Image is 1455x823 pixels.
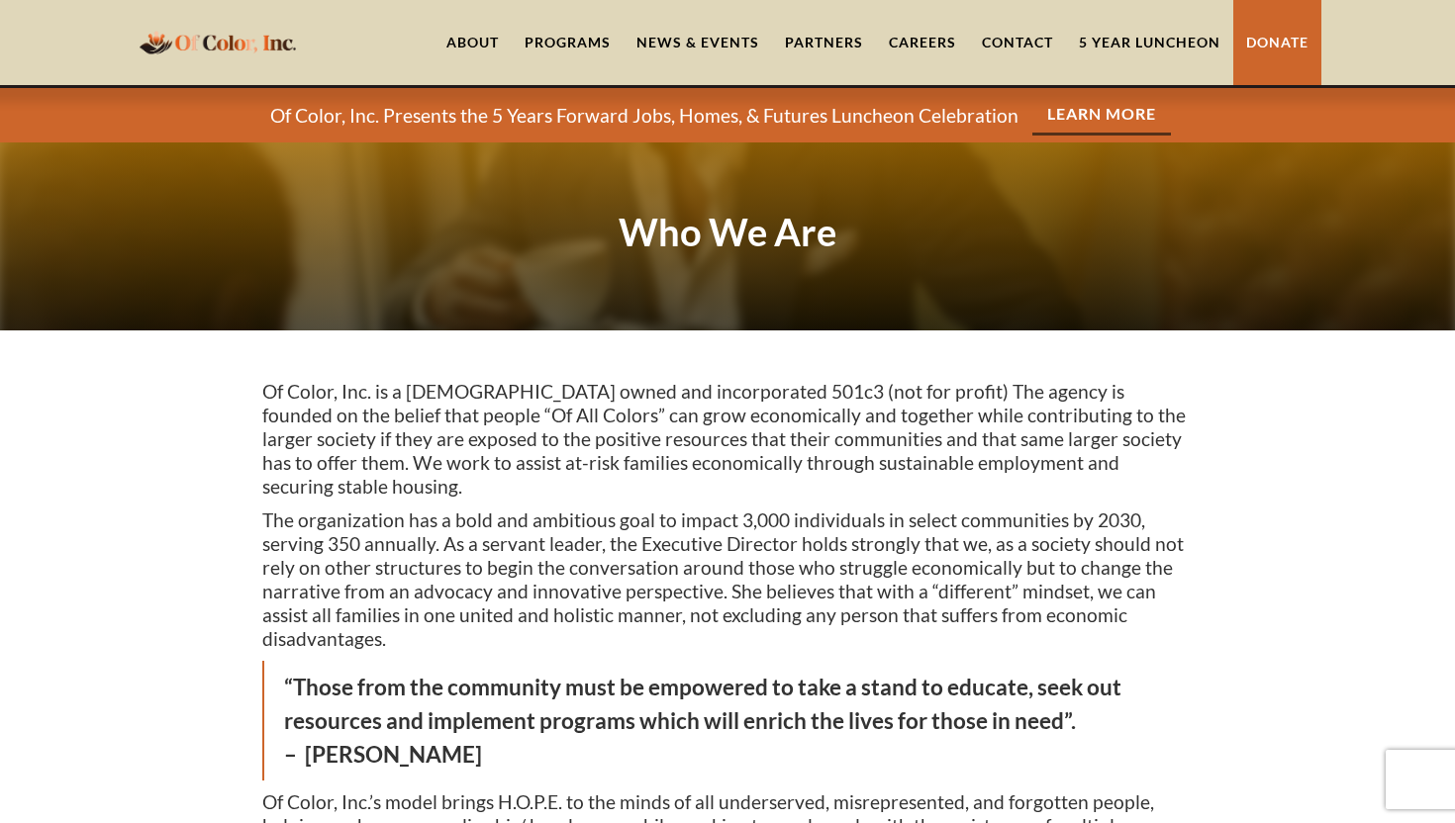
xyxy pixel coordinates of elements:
[525,33,611,52] div: Programs
[262,661,1193,780] blockquote: “Those from the community must be empowered to take a stand to educate, seek out resources and im...
[1032,95,1171,136] a: Learn More
[619,209,836,254] strong: Who We Are
[270,104,1018,128] p: Of Color, Inc. Presents the 5 Years Forward Jobs, Homes, & Futures Luncheon Celebration
[262,508,1193,651] p: The organization has a bold and ambitious goal to impact 3,000 individuals in select communities ...
[262,380,1193,499] p: Of Color, Inc. is a [DEMOGRAPHIC_DATA] owned and incorporated 501c3 (not for profit) The agency i...
[134,19,302,65] a: home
